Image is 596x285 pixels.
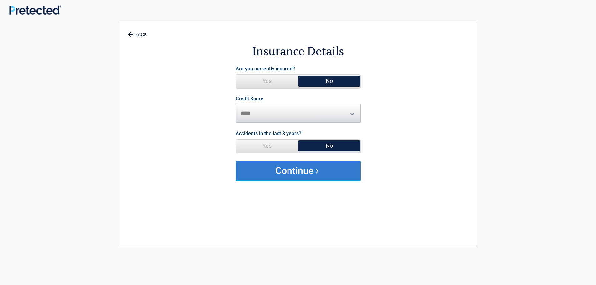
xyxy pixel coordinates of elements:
[298,140,360,152] span: No
[9,5,61,15] img: Main Logo
[236,161,361,180] button: Continue
[236,96,263,101] label: Credit Score
[298,75,360,87] span: No
[236,140,298,152] span: Yes
[236,129,301,138] label: Accidents in the last 3 years?
[155,43,442,59] h2: Insurance Details
[126,26,148,37] a: BACK
[236,64,295,73] label: Are you currently insured?
[236,75,298,87] span: Yes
